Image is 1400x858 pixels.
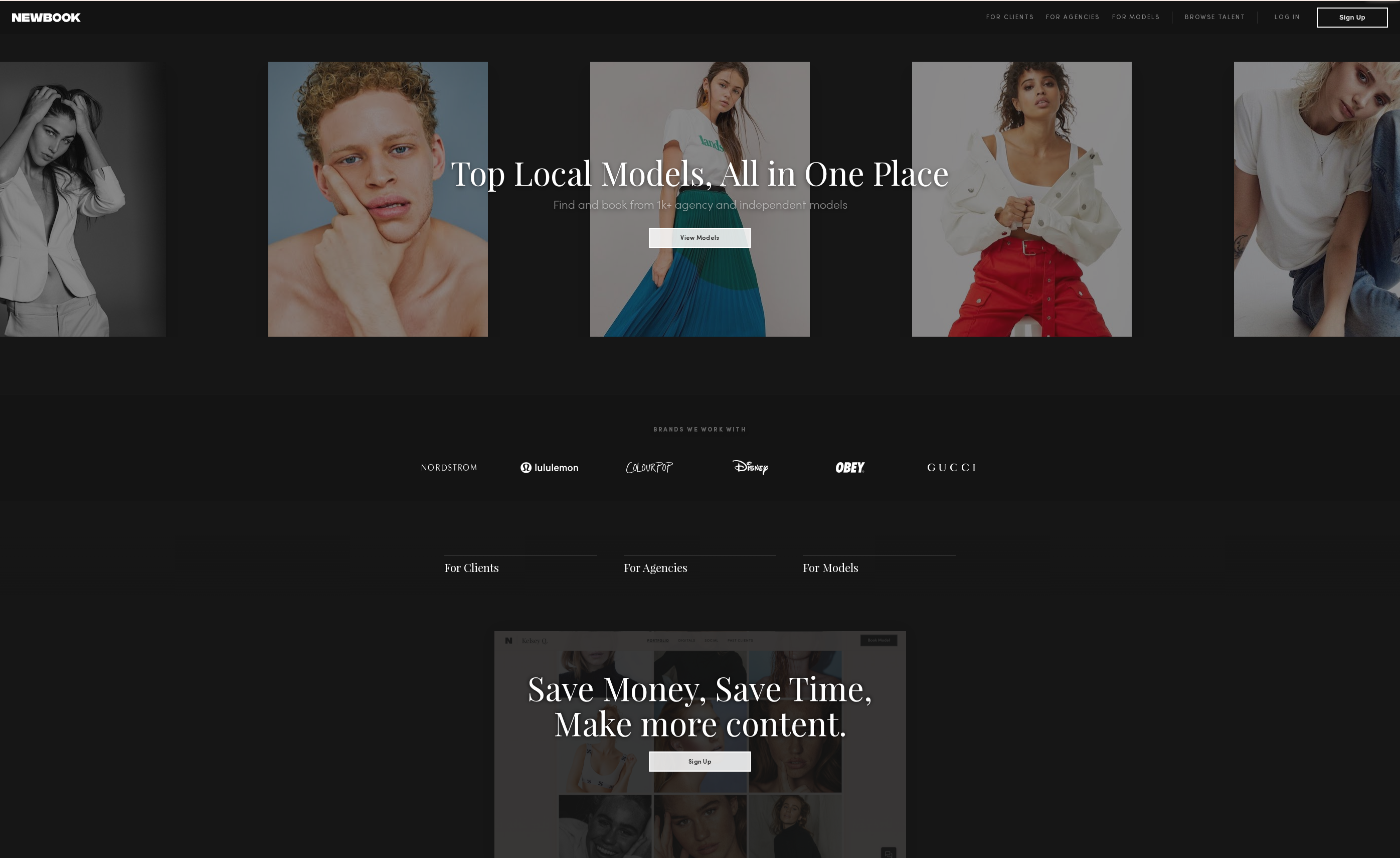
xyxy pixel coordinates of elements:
a: Browse Talent [1172,12,1258,24]
span: For Agencies [1046,15,1100,21]
a: Log in [1258,12,1317,24]
a: For Models [1112,12,1172,24]
a: View Models [649,231,751,242]
a: For Models [803,560,858,575]
a: For Clients [444,560,499,575]
h2: Brands We Work With [399,414,1001,446]
a: For Agencies [1046,12,1112,24]
a: For Clients [986,12,1046,24]
h3: Save Money, Save Time, Make more content. [527,669,873,740]
img: logo-obey.svg [818,458,883,478]
h1: Top Local Models, All in One Place [105,157,1295,188]
button: Sign Up [649,751,751,771]
img: logo-nordstrom.svg [414,458,484,478]
span: For Models [1112,15,1160,21]
img: logo-gucci.svg [918,458,983,478]
a: For Agencies [624,560,687,575]
img: logo-disney.svg [718,458,783,478]
span: For Clients [986,15,1034,21]
button: View Models [649,228,751,248]
h2: Find and book from 1k+ agency and independent models [105,200,1295,212]
img: logo-lulu.svg [514,458,585,478]
button: Sign Up [1317,8,1388,28]
img: logo-colour-pop.svg [617,458,682,478]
